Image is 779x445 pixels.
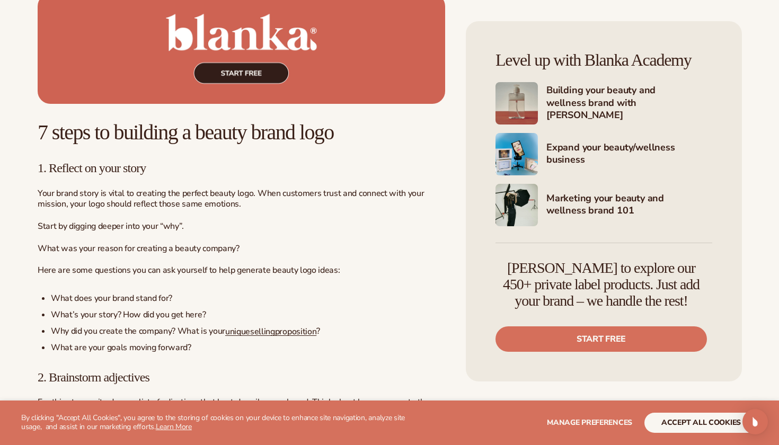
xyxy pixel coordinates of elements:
[178,325,225,337] span: What is your
[547,413,632,433] button: Manage preferences
[546,84,712,122] h4: Building your beauty and wellness brand with [PERSON_NAME]
[546,141,712,167] h4: Expand your beauty/wellness business
[495,133,712,175] a: Shopify Image 7 Expand your beauty/wellness business
[275,325,316,337] a: proposition
[51,342,445,353] li: What are your goals moving forward?
[51,326,445,337] li: Why did you create the company?
[38,188,424,210] span: Your brand story is vital to creating the perfect beauty logo. When customers trust and connect w...
[495,260,707,309] h4: [PERSON_NAME] to explore our 450+ private label products. Just add your brand – we handle the rest!
[21,414,414,432] p: By clicking "Accept All Cookies", you agree to the storing of cookies on your device to enhance s...
[495,326,707,352] a: Start free
[38,220,183,232] span: Start by digging deeper into your “why”.
[38,161,146,175] span: 1. Reflect on your story
[51,293,445,304] li: What does your brand stand for?
[156,422,192,432] a: Learn More
[495,184,538,226] img: Shopify Image 8
[546,192,712,218] h4: Marketing your beauty and wellness brand 101
[51,309,445,321] li: What’s your story? How did you get here?
[644,413,758,433] button: accept all cookies
[250,325,275,337] a: selling
[495,82,538,124] img: Shopify Image 6
[742,409,768,434] div: Open Intercom Messenger
[38,396,440,441] span: For this step, write down a list of adjectives that best describe your brand. Think about how you...
[495,184,712,226] a: Shopify Image 8 Marketing your beauty and wellness brand 101
[316,325,320,337] span: ?
[38,120,334,144] span: 7 steps to building a beauty brand logo
[38,370,149,384] span: 2. Brainstorm adjectives
[495,51,712,69] h4: Level up with Blanka Academy
[547,417,632,428] span: Manage preferences
[495,133,538,175] img: Shopify Image 7
[495,82,712,124] a: Shopify Image 6 Building your beauty and wellness brand with [PERSON_NAME]
[225,325,250,337] a: unique
[38,264,340,276] span: Here are some questions you can ask yourself to help generate beauty logo ideas:
[38,243,240,254] span: What was your reason for creating a beauty company?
